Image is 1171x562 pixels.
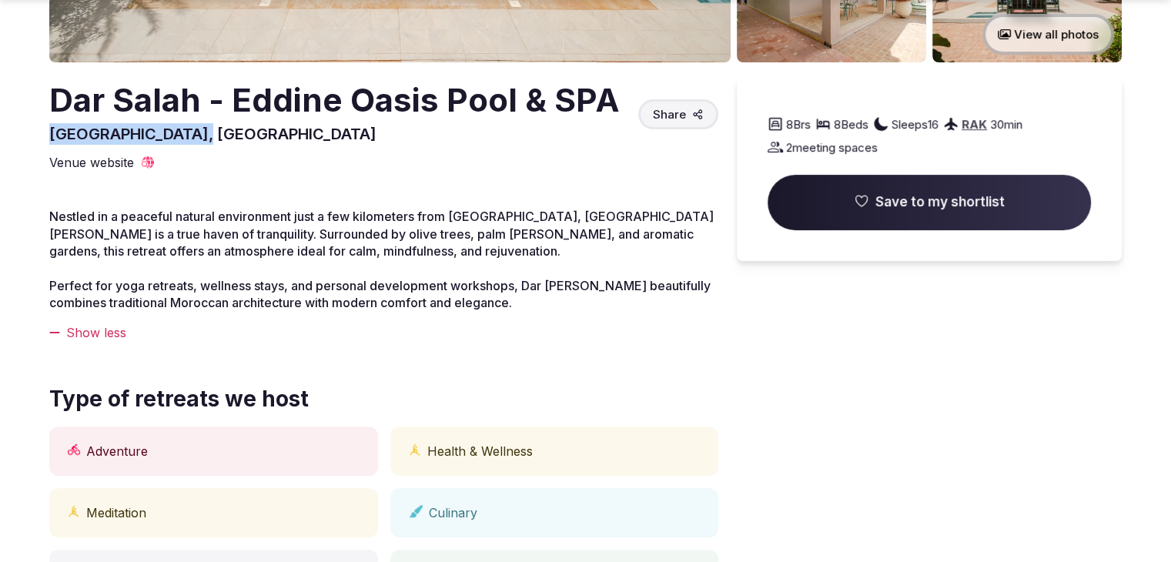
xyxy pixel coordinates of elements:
[982,14,1114,55] button: View all photos
[49,278,711,310] span: Perfect for yoga retreats, wellness stays, and personal development workshops, Dar [PERSON_NAME] ...
[786,139,878,156] span: 2 meeting spaces
[653,106,686,122] span: Share
[49,78,620,123] h2: Dar Salah - Eddine Oasis Pool & SPA
[990,116,1022,132] span: 30 min
[875,193,1005,212] span: Save to my shortlist
[892,116,938,132] span: Sleeps 16
[49,154,156,171] a: Venue website
[49,324,718,341] div: Show less
[786,116,811,132] span: 8 Brs
[962,117,987,132] a: RAK
[638,99,718,129] button: Share
[49,125,376,143] span: [GEOGRAPHIC_DATA], [GEOGRAPHIC_DATA]
[49,384,309,414] span: Type of retreats we host
[49,209,714,259] span: Nestled in a peaceful natural environment just a few kilometers from [GEOGRAPHIC_DATA], [GEOGRAPH...
[834,116,868,132] span: 8 Beds
[49,154,134,171] span: Venue website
